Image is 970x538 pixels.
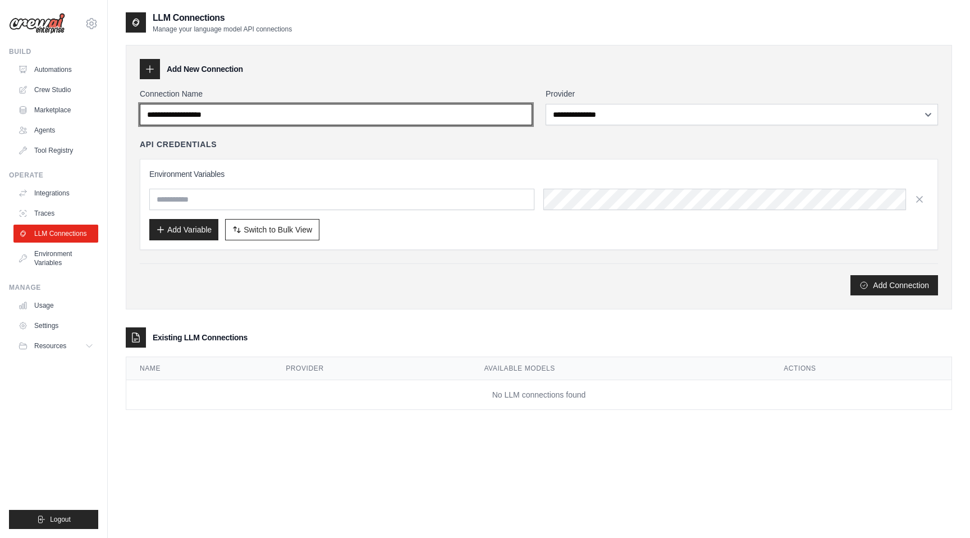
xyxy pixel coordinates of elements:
h2: LLM Connections [153,11,292,25]
td: No LLM connections found [126,380,951,410]
a: Integrations [13,184,98,202]
th: Actions [770,357,951,380]
a: Automations [13,61,98,79]
span: Logout [50,515,71,524]
span: Resources [34,341,66,350]
a: Agents [13,121,98,139]
p: Manage your language model API connections [153,25,292,34]
a: Environment Variables [13,245,98,272]
label: Connection Name [140,88,532,99]
h3: Add New Connection [167,63,243,75]
a: LLM Connections [13,225,98,243]
div: Build [9,47,98,56]
th: Provider [272,357,470,380]
a: Tool Registry [13,142,98,159]
label: Provider [546,88,938,99]
a: Crew Studio [13,81,98,99]
span: Switch to Bulk View [244,224,312,235]
button: Logout [9,510,98,529]
h4: API Credentials [140,139,217,150]
button: Add Variable [149,219,218,240]
button: Switch to Bulk View [225,219,319,240]
th: Name [126,357,272,380]
div: Operate [9,171,98,180]
a: Usage [13,297,98,314]
a: Traces [13,204,98,222]
img: Logo [9,13,65,34]
h3: Existing LLM Connections [153,332,248,343]
h3: Environment Variables [149,168,928,180]
button: Add Connection [850,275,938,295]
a: Marketplace [13,101,98,119]
a: Settings [13,317,98,335]
th: Available Models [470,357,770,380]
div: Manage [9,283,98,292]
button: Resources [13,337,98,355]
